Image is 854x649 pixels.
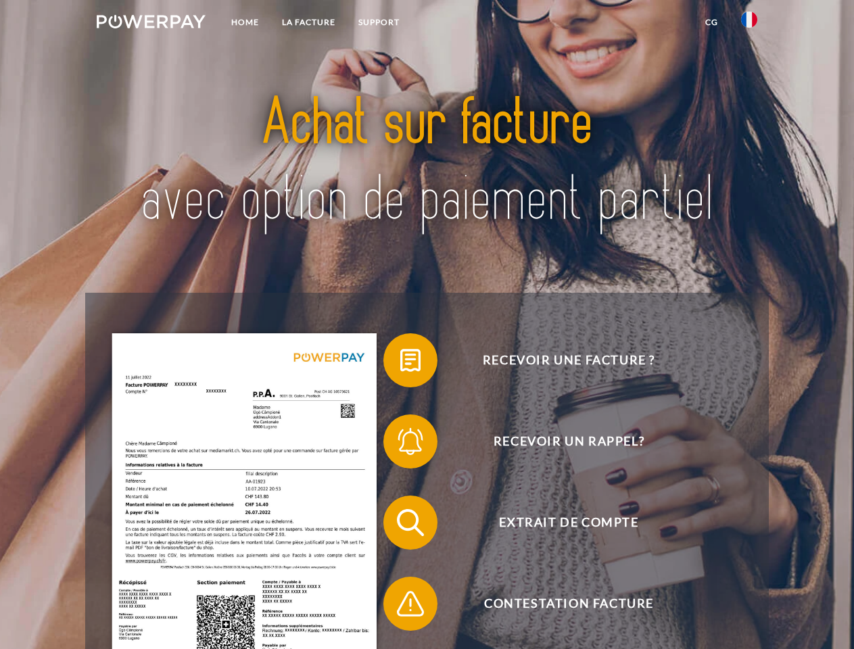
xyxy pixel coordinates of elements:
[403,414,734,468] span: Recevoir un rappel?
[97,15,206,28] img: logo-powerpay-white.svg
[270,10,347,34] a: LA FACTURE
[220,10,270,34] a: Home
[383,333,735,387] button: Recevoir une facture ?
[403,496,734,550] span: Extrait de compte
[741,11,757,28] img: fr
[403,333,734,387] span: Recevoir une facture ?
[694,10,730,34] a: CG
[394,506,427,539] img: qb_search.svg
[383,414,735,468] button: Recevoir un rappel?
[394,343,427,377] img: qb_bill.svg
[394,425,427,458] img: qb_bell.svg
[394,587,427,621] img: qb_warning.svg
[383,577,735,631] button: Contestation Facture
[403,577,734,631] span: Contestation Facture
[383,496,735,550] button: Extrait de compte
[347,10,411,34] a: Support
[129,65,725,259] img: title-powerpay_fr.svg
